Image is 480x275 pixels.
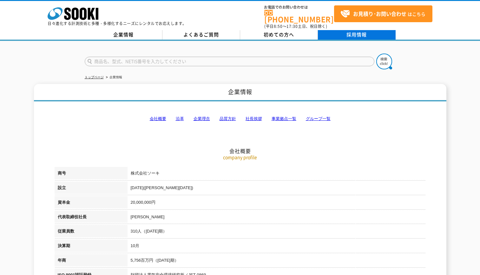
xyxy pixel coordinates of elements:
[55,254,128,269] th: 年商
[128,196,426,211] td: 20,000,000円
[264,23,327,29] span: (平日 ～ 土日、祝日除く)
[246,116,262,121] a: 社長挨拶
[264,5,334,9] span: お電話でのお問い合わせは
[286,23,298,29] span: 17:30
[264,10,334,23] a: [PHONE_NUMBER]
[55,240,128,254] th: 決算期
[128,167,426,182] td: 株式会社ソーキ
[105,74,122,81] li: 企業情報
[128,182,426,196] td: [DATE]([PERSON_NAME][DATE])
[240,30,318,40] a: 初めての方へ
[150,116,166,121] a: 会社概要
[55,182,128,196] th: 設立
[55,225,128,240] th: 従業員数
[194,116,210,121] a: 企業理念
[34,84,446,101] h1: 企業情報
[55,167,128,182] th: 商号
[306,116,331,121] a: グループ一覧
[272,116,296,121] a: 事業拠点一覧
[128,211,426,225] td: [PERSON_NAME]
[318,30,396,40] a: 採用情報
[48,22,187,25] p: 日々進化する計測技術と多種・多様化するニーズにレンタルでお応えします。
[220,116,236,121] a: 品質方針
[128,225,426,240] td: 310人（[DATE]期）
[274,23,283,29] span: 8:50
[128,254,426,269] td: 5,756百万円（[DATE]期）
[264,31,294,38] span: 初めての方へ
[334,5,432,22] a: お見積り･お問い合わせはこちら
[85,75,104,79] a: トップページ
[176,116,184,121] a: 沿革
[55,154,426,161] p: company profile
[128,240,426,254] td: 10月
[85,57,374,66] input: 商品名、型式、NETIS番号を入力してください
[55,196,128,211] th: 資本金
[55,84,426,154] h2: 会社概要
[353,10,406,17] strong: お見積り･お問い合わせ
[162,30,240,40] a: よくあるご質問
[85,30,162,40] a: 企業情報
[340,9,425,19] span: はこちら
[55,211,128,225] th: 代表取締役社長
[376,54,392,69] img: btn_search.png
